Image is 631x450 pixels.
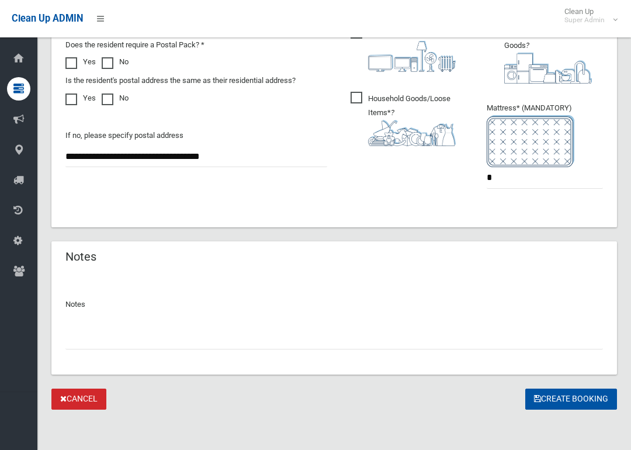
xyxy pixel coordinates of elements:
label: Is the resident's postal address the same as their residential address? [65,74,296,88]
span: Clean Up ADMIN [12,13,83,24]
label: Yes [65,55,96,69]
img: b13cc3517677393f34c0a387616ef184.png [368,120,456,146]
span: Mattress* (MANDATORY) [487,103,603,167]
label: Does the resident require a Postal Pack? * [65,38,204,52]
span: Clean Up [559,7,616,25]
i: ? [504,41,603,84]
p: Notes [65,297,603,311]
span: Electronics [351,27,456,72]
img: e7408bece873d2c1783593a074e5cb2f.png [487,115,574,167]
label: No [102,55,129,69]
span: Household Goods/Loose Items* [351,92,467,146]
span: Metal Appliances/White Goods [487,25,603,84]
small: Super Admin [564,16,605,25]
i: ? [368,29,456,72]
img: 36c1b0289cb1767239cdd3de9e694f19.png [504,53,592,84]
label: No [102,91,129,105]
img: 394712a680b73dbc3d2a6a3a7ffe5a07.png [368,41,456,72]
a: Cancel [51,389,106,410]
i: ? [368,108,467,146]
label: Yes [65,91,96,105]
header: Notes [51,245,110,268]
label: If no, please specify postal address [65,129,183,143]
button: Create Booking [525,389,617,410]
